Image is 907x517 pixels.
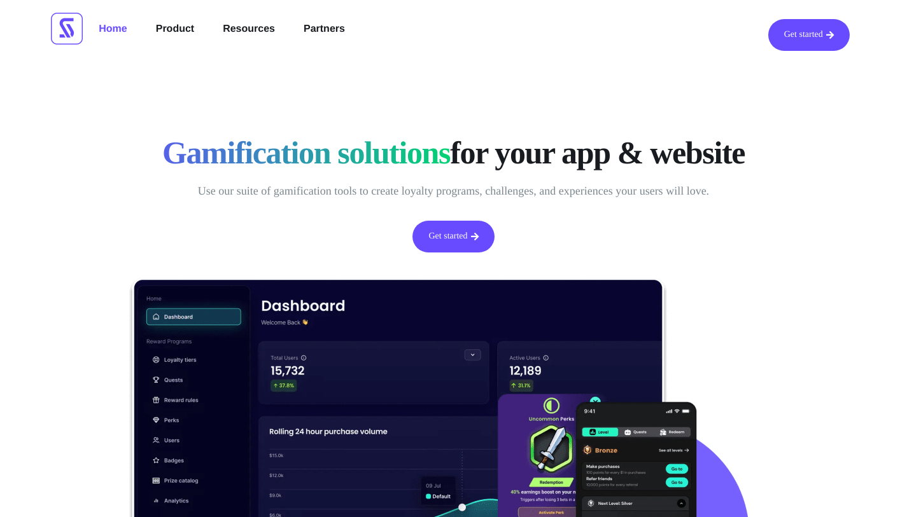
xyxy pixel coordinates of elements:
nav: Menu [89,19,355,39]
h1: for your app & website [142,134,766,172]
a: Resources [213,19,285,39]
a: Product [146,19,204,39]
a: Get started [768,19,850,51]
a: Home [89,19,136,39]
a: Get started [412,221,494,252]
a: Partners [294,19,355,39]
span: Get started [784,31,823,39]
span: Get started [428,232,467,241]
img: Scrimmage Square Icon Logo [51,13,83,45]
p: Use our suite of gamification tools to create loyalty programs, challenges, and experiences your ... [142,181,766,202]
span: Gamification solutions [162,134,450,172]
